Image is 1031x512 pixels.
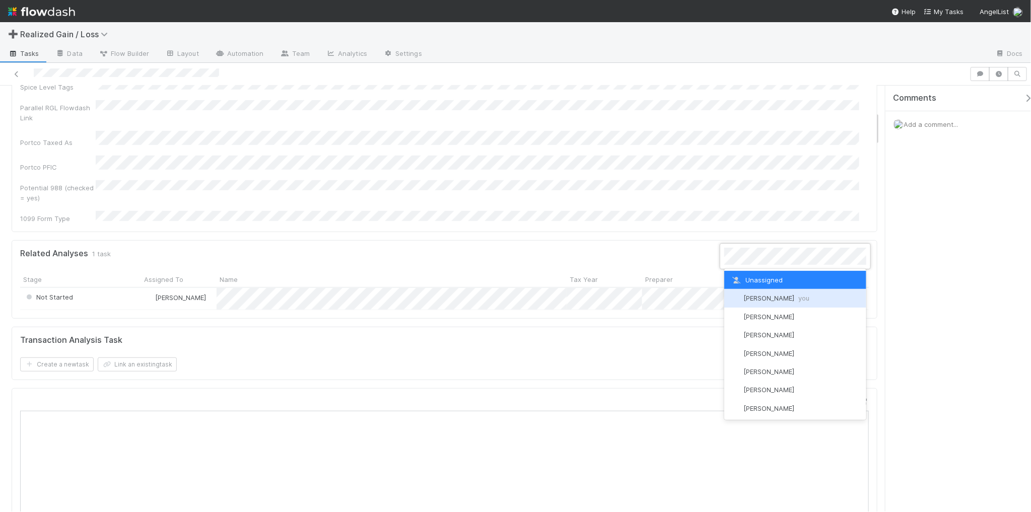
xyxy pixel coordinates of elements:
[730,330,740,340] img: avatar_df83acd9-d480-4d6e-a150-67f005a3ea0d.png
[743,404,794,412] span: [PERSON_NAME]
[743,331,794,339] span: [PERSON_NAME]
[743,313,794,321] span: [PERSON_NAME]
[730,294,740,304] img: avatar_45ea4894-10ca-450f-982d-dabe3bd75b0b.png
[730,385,740,395] img: avatar_00bac1b4-31d4-408a-a3b3-edb667efc506.png
[730,367,740,377] img: avatar_04ed6c9e-3b93-401c-8c3a-8fad1b1fc72c.png
[730,348,740,358] img: avatar_a30eae2f-1634-400a-9e21-710cfd6f71f0.png
[743,368,794,376] span: [PERSON_NAME]
[730,276,783,284] span: Unassigned
[743,386,794,394] span: [PERSON_NAME]
[743,349,794,357] span: [PERSON_NAME]
[730,403,740,413] img: avatar_cfa6ccaa-c7d9-46b3-b608-2ec56ecf97ad.png
[730,312,740,322] img: avatar_55a2f090-1307-4765-93b4-f04da16234ba.png
[743,294,809,302] span: [PERSON_NAME]
[798,294,809,302] span: you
